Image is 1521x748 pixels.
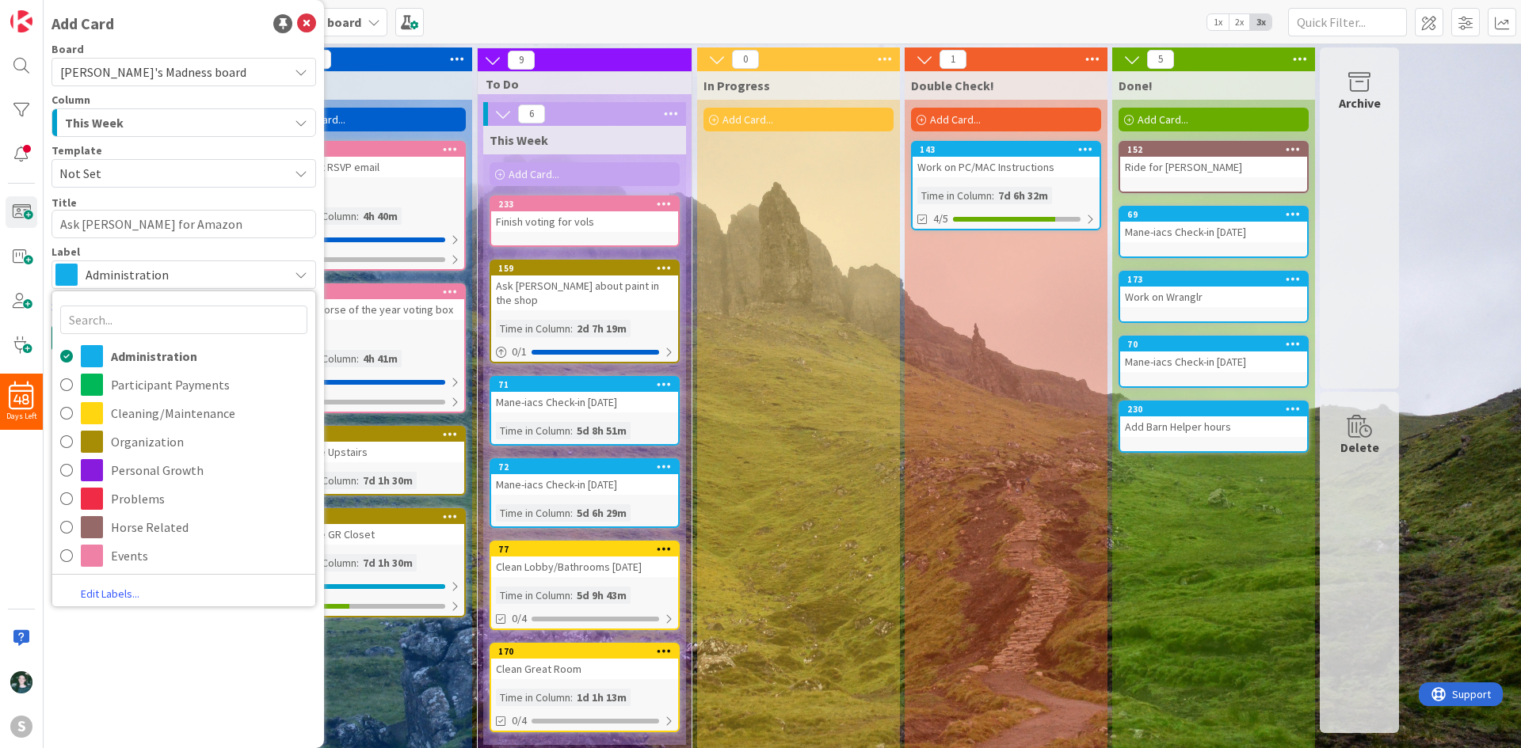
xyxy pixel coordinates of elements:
div: Mane-iacs Check-in [DATE] [1120,351,1307,372]
div: KM [277,182,464,203]
div: Time in Column [917,187,992,204]
div: 4h 41m [359,350,402,367]
div: 77 [498,544,678,555]
div: 32 [277,427,464,442]
span: 1x [1207,14,1229,30]
span: 6 [518,104,545,123]
span: : [570,504,573,522]
div: 170Clean Great Room [491,644,678,679]
div: Send out RSVP email [277,157,464,177]
div: 230 [1120,402,1307,416]
span: 0 [732,50,759,69]
div: 31Organize GR Closet [277,510,464,545]
span: Horse Related [111,515,307,539]
span: 3x [1250,14,1271,30]
div: 32 [284,429,464,440]
span: 0/4 [512,610,527,627]
div: Add Barn Helper hours [1120,416,1307,437]
span: : [570,689,573,706]
div: Delete [1340,438,1379,457]
div: Clean Lobby/Bathrooms [DATE] [491,556,678,577]
div: KM [277,325,464,345]
span: Add Card... [1138,112,1188,127]
div: 229 [284,144,464,155]
div: 7d 6h 32m [994,187,1052,204]
div: 77 [491,542,678,556]
a: Participant Payments [52,370,315,399]
div: 159 [491,261,678,275]
div: Mane-iacs Check-in [DATE] [1120,222,1307,242]
div: 230 [1127,404,1307,415]
div: 228Put out horse of the year voting box [277,285,464,320]
a: Cleaning/Maintenance [52,399,315,427]
span: To Do [486,76,672,92]
div: 71Mane-iacs Check-in [DATE] [491,378,678,412]
span: : [992,187,994,204]
span: This Week [65,112,124,133]
label: Title [51,196,77,210]
span: 5 [1147,50,1174,69]
div: 229Send out RSVP email [277,142,464,177]
span: Administration [86,264,280,286]
span: Template [51,145,102,156]
span: Events [111,544,307,568]
div: 4h 40m [359,207,402,225]
div: Time in Column [496,689,570,706]
a: Horse Related [52,513,315,541]
div: 173 [1120,272,1307,287]
div: 70Mane-iacs Check-in [DATE] [1120,337,1307,372]
div: 72Mane-iacs Check-in [DATE] [491,460,678,495]
div: 159Ask [PERSON_NAME] about paint in the shop [491,261,678,310]
a: Administration [52,342,315,370]
div: Time in Column [496,504,570,522]
div: 0/1 [277,576,464,596]
div: 230Add Barn Helper hours [1120,402,1307,437]
div: 173 [1127,274,1307,285]
a: Events [52,541,315,570]
div: Archive [1339,93,1381,112]
div: 233Finish voting for vols [491,197,678,232]
div: 31 [284,511,464,522]
span: 9 [508,51,535,70]
span: Participant Payments [111,373,307,397]
span: : [356,207,359,225]
div: 233 [491,197,678,211]
div: 5d 8h 51m [573,422,631,439]
div: 1d 1h 13m [573,689,631,706]
div: 72 [491,460,678,474]
div: 170 [498,646,678,657]
span: In Progress [703,78,770,93]
div: Organize Upstairs [277,442,464,462]
span: [PERSON_NAME]'s Madness board [60,64,246,80]
button: This Week [51,108,316,137]
div: 70 [1127,339,1307,350]
span: : [356,350,359,367]
div: 69 [1127,209,1307,220]
span: : [570,422,573,439]
img: Visit kanbanzone.com [10,10,32,32]
span: Done! [1119,78,1153,93]
div: 32Organize Upstairs [277,427,464,462]
div: 0/1 [277,372,464,392]
span: Support [33,2,72,21]
div: 173Work on Wranglr [1120,272,1307,307]
div: 0/1 [277,230,464,249]
span: Problems [111,487,307,511]
span: Not Set [59,163,276,184]
div: 143 [920,144,1100,155]
div: 7d 1h 30m [359,472,417,489]
a: Problems [52,484,315,513]
span: Double Check! [911,78,994,93]
div: Work on Wranglr [1120,287,1307,307]
span: Organization [111,430,307,454]
span: Add Card... [930,112,981,127]
a: Personal Growth [52,456,315,484]
div: 0/1 [491,342,678,362]
input: Quick Filter... [1288,8,1407,36]
div: 69Mane-iacs Check-in [DATE] [1120,207,1307,242]
div: Ride for [PERSON_NAME] [1120,157,1307,177]
a: Organization [52,427,315,456]
img: KM [10,671,32,693]
div: Mane-iacs Check-in [DATE] [491,392,678,412]
div: 229 [277,142,464,157]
